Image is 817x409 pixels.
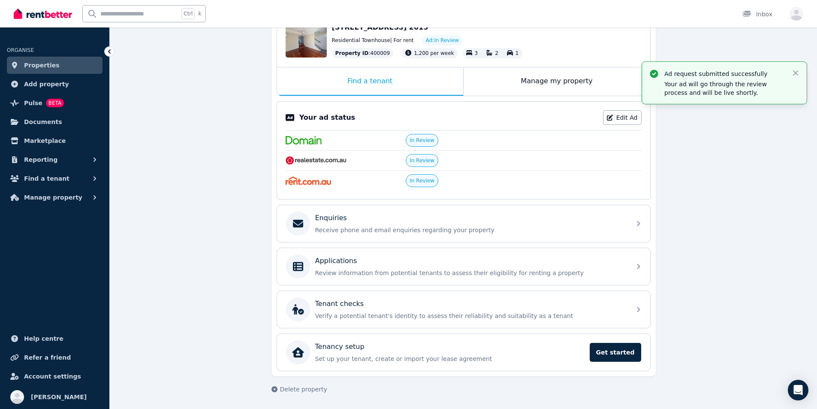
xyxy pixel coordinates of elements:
a: Account settings [7,368,103,385]
span: Account settings [24,371,81,382]
div: Open Intercom Messenger [788,380,808,400]
span: Pulse [24,98,42,108]
span: 3 [475,50,478,56]
span: 1 [516,50,519,56]
img: RealEstate.com.au [286,156,347,165]
button: Find a tenant [7,170,103,187]
p: Enquiries [315,213,347,223]
button: Delete property [271,385,327,394]
span: In Review [410,137,434,144]
span: BETA [46,99,64,107]
span: [PERSON_NAME] [31,392,87,402]
span: Residential Townhouse | For rent [332,37,414,44]
span: Manage property [24,192,82,203]
p: Tenant checks [315,299,364,309]
p: Set up your tenant, create or import your lease agreement [315,354,585,363]
div: Inbox [742,10,772,18]
span: 1,200 per week [414,50,454,56]
span: Delete property [280,385,327,394]
a: Properties [7,57,103,74]
img: Domain.com.au [286,136,322,145]
div: Manage my property [464,67,650,96]
div: Find a tenant [277,67,463,96]
button: Reporting [7,151,103,168]
span: Documents [24,117,62,127]
span: Reporting [24,155,57,165]
a: Marketplace [7,132,103,149]
p: Applications [315,256,357,266]
button: Manage property [7,189,103,206]
span: In Review [410,177,434,184]
span: Refer a friend [24,352,71,363]
span: Ctrl [181,8,195,19]
span: Ad: In Review [425,37,458,44]
span: Add property [24,79,69,89]
p: Your ad status [299,112,355,123]
a: PulseBETA [7,94,103,112]
p: Receive phone and email enquiries regarding your property [315,226,626,234]
span: Help centre [24,333,63,344]
a: EnquiriesReceive phone and email enquiries regarding your property [277,205,650,242]
span: Marketplace [24,136,66,146]
span: Property ID [335,50,369,57]
p: Your ad will go through the review process and will be live shortly. [664,80,784,97]
p: Review information from potential tenants to assess their eligibility for renting a property [315,269,626,277]
p: Ad request submitted successfully [664,70,784,78]
span: ORGANISE [7,47,34,53]
span: Get started [590,343,641,362]
span: In Review [410,157,434,164]
p: Tenancy setup [315,342,365,352]
a: Edit Ad [603,110,642,125]
div: : 400009 [332,48,394,58]
span: 2 [495,50,498,56]
a: ApplicationsReview information from potential tenants to assess their eligibility for renting a p... [277,248,650,285]
p: Verify a potential tenant's identity to assess their reliability and suitability as a tenant [315,312,626,320]
span: Find a tenant [24,173,69,184]
a: Tenancy setupSet up your tenant, create or import your lease agreementGet started [277,334,650,371]
a: Help centre [7,330,103,347]
a: Documents [7,113,103,130]
span: Properties [24,60,60,70]
a: Tenant checksVerify a potential tenant's identity to assess their reliability and suitability as ... [277,291,650,328]
a: Refer a friend [7,349,103,366]
a: Add property [7,76,103,93]
span: k [198,10,201,17]
img: Rent.com.au [286,176,332,185]
img: RentBetter [14,7,72,20]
